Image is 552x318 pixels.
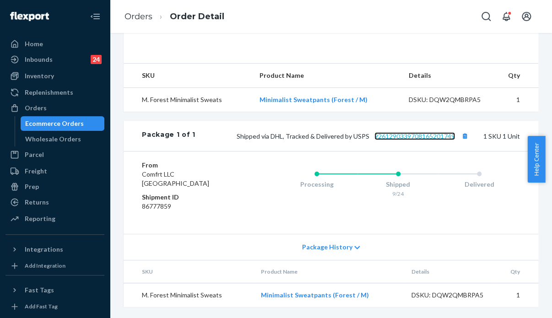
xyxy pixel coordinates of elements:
a: Home [5,37,104,51]
div: Add Fast Tag [25,302,58,310]
a: Minimalist Sweatpants (Forest / M) [260,96,368,103]
a: 9261290339708165201749 [374,132,455,140]
th: Details [404,260,495,283]
div: Wholesale Orders [25,135,81,144]
a: Wholesale Orders [21,132,105,146]
a: Freight [5,164,104,178]
div: Package 1 of 1 [142,130,195,142]
div: Integrations [25,245,63,254]
img: Flexport logo [10,12,49,21]
div: 9/24 [357,190,439,198]
th: Qty [495,260,538,283]
a: Add Integration [5,260,104,271]
span: Shipped via DHL, Tracked & Delivered by USPS [237,132,471,140]
ol: breadcrumbs [117,3,232,30]
div: Fast Tags [25,286,54,295]
div: Processing [276,180,357,189]
div: 1 SKU 1 Unit [195,130,520,142]
div: Prep [25,182,39,191]
button: Open Search Box [477,7,495,26]
div: Ecommerce Orders [25,119,84,128]
td: 1 [495,283,538,307]
th: Details [401,64,492,88]
span: Comfrt LLC [GEOGRAPHIC_DATA] [142,170,209,187]
div: Parcel [25,150,44,159]
a: Parcel [5,147,104,162]
div: Freight [25,167,47,176]
a: Replenishments [5,85,104,100]
div: Add Integration [25,262,65,269]
a: Minimalist Sweatpants (Forest / M) [260,291,368,299]
div: Orders [25,103,47,113]
a: Orders [124,11,152,22]
button: Help Center [527,136,545,183]
a: Ecommerce Orders [21,116,105,131]
button: Close Navigation [86,7,104,26]
a: Inbounds24 [5,52,104,67]
dd: 86777859 [142,202,239,211]
a: Prep [5,179,104,194]
div: Home [25,39,43,49]
dt: From [142,161,239,170]
button: Copy tracking number [459,130,471,142]
div: Returns [25,198,49,207]
div: DSKU: DQW2QMBRPA5 [411,291,487,300]
a: Add Fast Tag [5,301,104,312]
button: Fast Tags [5,283,104,297]
div: Shipped [357,180,439,189]
td: M. Forest Minimalist Sweats [124,88,252,112]
button: Open notifications [497,7,515,26]
div: DSKU: DQW2QMBRPA5 [409,95,485,104]
div: Inventory [25,71,54,81]
div: Replenishments [25,88,73,97]
button: Integrations [5,242,104,257]
a: Reporting [5,211,104,226]
th: Product Name [252,64,401,88]
td: 1 [492,88,538,112]
a: Orders [5,101,104,115]
th: SKU [124,64,252,88]
dt: Shipment ID [142,193,239,202]
div: 24 [91,55,102,64]
div: Reporting [25,214,55,223]
th: Product Name [253,260,404,283]
th: Qty [492,64,538,88]
a: Inventory [5,69,104,83]
th: SKU [124,260,253,283]
a: Returns [5,195,104,210]
div: Inbounds [25,55,53,64]
div: Delivered [438,180,520,189]
a: Order Detail [170,11,224,22]
td: M. Forest Minimalist Sweats [124,283,253,307]
button: Open account menu [517,7,536,26]
span: Package History [302,243,352,252]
